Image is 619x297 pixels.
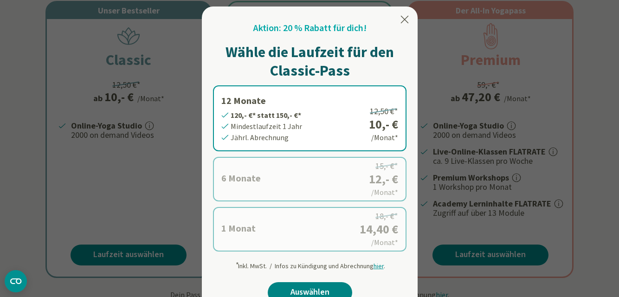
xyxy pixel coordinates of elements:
[235,257,385,271] div: Inkl. MwSt. / Infos zu Kündigung und Abrechnung .
[253,21,367,35] h2: Aktion: 20 % Rabatt für dich!
[5,270,27,292] button: CMP-Widget öffnen
[374,262,384,270] span: hier
[213,43,406,80] h1: Wähle die Laufzeit für den Classic-Pass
